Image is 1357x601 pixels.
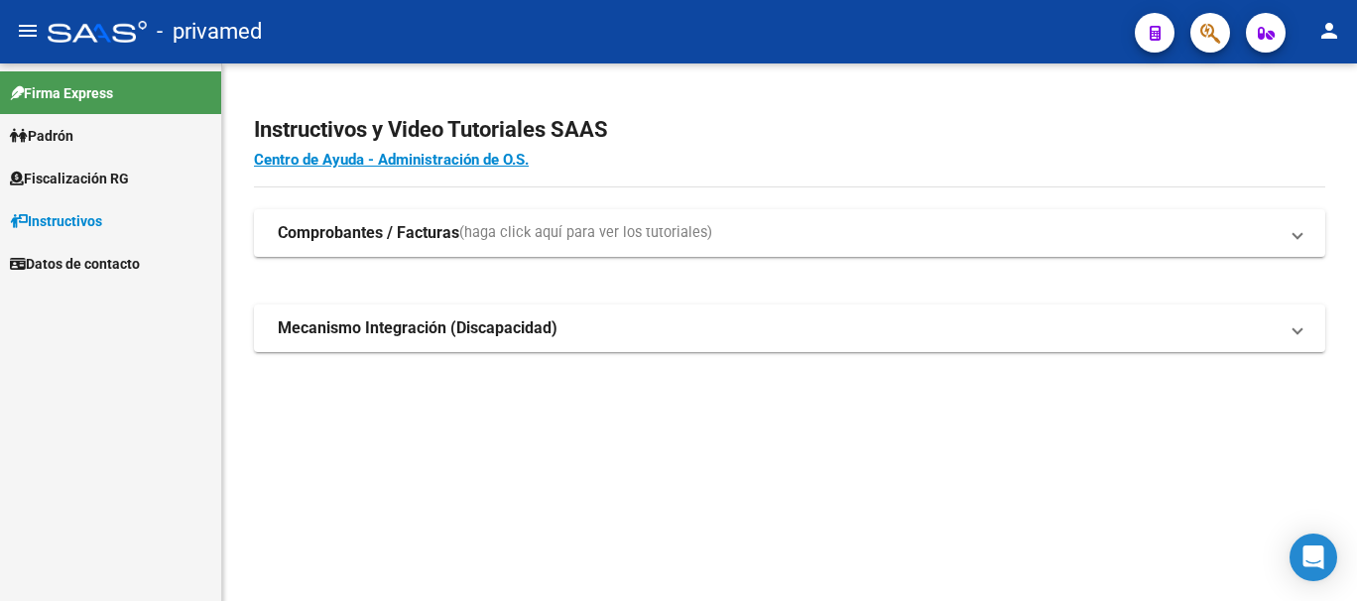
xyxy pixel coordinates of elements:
[10,125,73,147] span: Padrón
[254,304,1325,352] mat-expansion-panel-header: Mecanismo Integración (Discapacidad)
[278,317,557,339] strong: Mecanismo Integración (Discapacidad)
[254,151,529,169] a: Centro de Ayuda - Administración de O.S.
[459,222,712,244] span: (haga click aquí para ver los tutoriales)
[254,111,1325,149] h2: Instructivos y Video Tutoriales SAAS
[10,168,129,189] span: Fiscalización RG
[157,10,262,54] span: - privamed
[254,209,1325,257] mat-expansion-panel-header: Comprobantes / Facturas(haga click aquí para ver los tutoriales)
[10,210,102,232] span: Instructivos
[1290,534,1337,581] div: Open Intercom Messenger
[1317,19,1341,43] mat-icon: person
[16,19,40,43] mat-icon: menu
[278,222,459,244] strong: Comprobantes / Facturas
[10,82,113,104] span: Firma Express
[10,253,140,275] span: Datos de contacto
